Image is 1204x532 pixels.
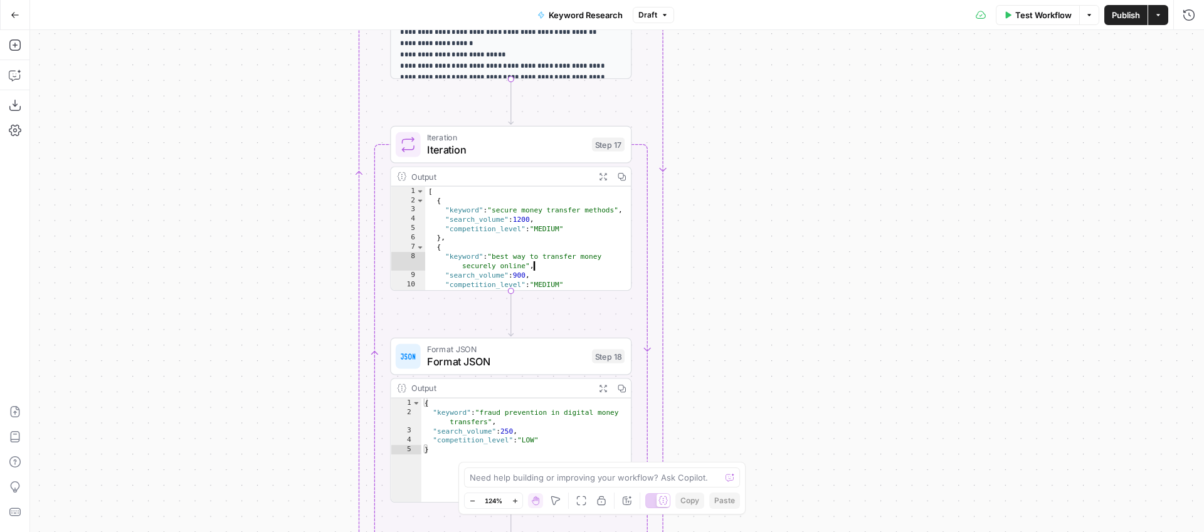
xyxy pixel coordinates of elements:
[427,142,586,158] span: Iteration
[391,243,425,252] div: 7
[530,5,630,25] button: Keyword Research
[592,349,625,363] div: Step 18
[391,214,425,224] div: 4
[549,9,623,21] span: Keyword Research
[675,493,704,509] button: Copy
[996,5,1079,25] button: Test Workflow
[391,289,425,299] div: 11
[1112,9,1140,21] span: Publish
[391,233,425,243] div: 6
[391,271,425,280] div: 9
[391,252,425,271] div: 8
[391,445,421,454] div: 5
[411,170,589,183] div: Output
[1104,5,1148,25] button: Publish
[427,343,586,355] span: Format JSON
[1015,9,1072,21] span: Test Workflow
[416,243,425,252] span: Toggle code folding, rows 7 through 11
[427,131,586,143] span: Iteration
[633,7,674,23] button: Draft
[709,493,740,509] button: Paste
[411,382,589,395] div: Output
[427,354,586,370] span: Format JSON
[485,496,502,506] span: 124%
[391,206,425,215] div: 3
[391,426,421,436] div: 3
[391,224,425,233] div: 5
[638,9,657,21] span: Draft
[390,126,631,291] div: IterationIterationStep 17Output[ { "keyword":"secure money transfer methods", "search_volume":120...
[391,196,425,206] div: 2
[391,436,421,445] div: 4
[416,187,425,196] span: Toggle code folding, rows 1 through 27
[714,495,735,506] span: Paste
[592,137,625,151] div: Step 17
[391,187,425,196] div: 1
[680,495,699,506] span: Copy
[391,408,421,427] div: 2
[390,338,631,503] div: Format JSONFormat JSONStep 18Output{ "keyword":"fraud prevention in digital money transfers", "se...
[416,196,425,206] span: Toggle code folding, rows 2 through 6
[509,79,513,124] g: Edge from step_8 to step_17
[391,399,421,408] div: 1
[391,280,425,289] div: 10
[509,291,513,336] g: Edge from step_17 to step_18
[412,399,421,408] span: Toggle code folding, rows 1 through 5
